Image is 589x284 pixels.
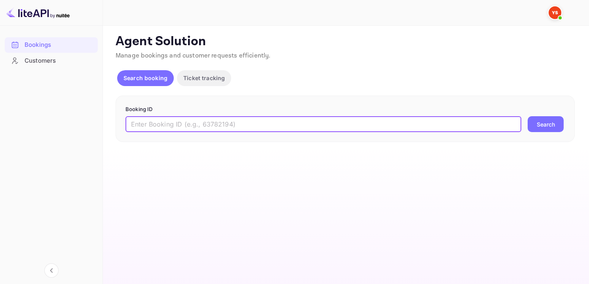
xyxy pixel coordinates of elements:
[116,34,575,50] p: Agent Solution
[25,56,94,65] div: Customers
[123,74,167,82] p: Search booking
[125,106,565,113] p: Booking ID
[125,116,521,132] input: Enter Booking ID (e.g., 63782194)
[44,263,59,278] button: Collapse navigation
[25,40,94,50] div: Bookings
[183,74,225,82] p: Ticket tracking
[5,37,98,52] a: Bookings
[5,37,98,53] div: Bookings
[5,53,98,69] div: Customers
[549,6,561,19] img: Yandex Support
[528,116,564,132] button: Search
[6,6,70,19] img: LiteAPI logo
[5,53,98,68] a: Customers
[116,52,271,60] span: Manage bookings and customer requests efficiently.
